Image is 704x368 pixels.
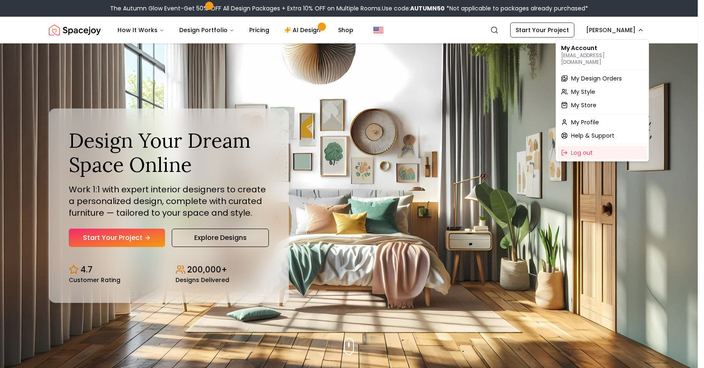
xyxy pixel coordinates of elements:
p: [EMAIL_ADDRESS][DOMAIN_NAME] [561,52,644,66]
a: Help & Support [558,129,647,142]
div: [PERSON_NAME] [556,39,649,161]
a: My Style [558,85,647,98]
a: My Store [558,98,647,112]
div: My Account [558,41,647,68]
span: My Profile [571,118,599,126]
a: My Profile [558,116,647,129]
span: My Style [571,88,595,96]
span: My Store [571,101,596,109]
span: Help & Support [571,131,614,140]
a: My Design Orders [558,72,647,85]
span: My Design Orders [571,74,622,83]
span: Log out [571,149,593,157]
